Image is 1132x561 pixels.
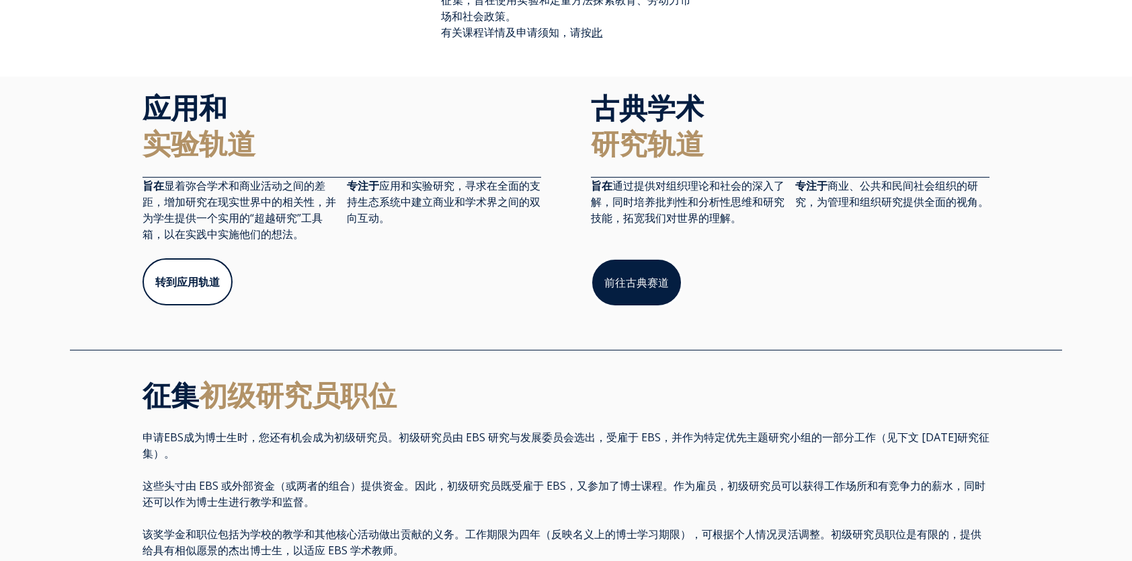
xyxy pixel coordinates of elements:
strong: 专注于 [347,178,379,193]
a: 此 [592,25,602,40]
span: 实验轨道 [143,124,255,162]
span: 提供对组织理论和社会的深入了解，同时培养批判性和分析性思维和研究技能，拓宽我们对世界的理解。 [591,178,784,225]
a: 转到应用轨道 [143,258,233,305]
h2: 征集 [143,377,989,413]
span: 应用和实验研究，寻求在全面的支持生态系统中建立商业和学术界之间的双向互动。 [347,178,540,225]
span: 研究轨道 [591,124,704,162]
span: 显着弥合学术和商业活动之间的差距，增加研究在现实世界中的相关性，并为学生提供一个实用的“超越研究”工具箱，以在实践中实施他们的想法。 [143,178,336,241]
strong: 旨在 [143,178,164,193]
p: 这些头寸由 EBS 或外部资金（或两者的组合）提供资金。因此，初级研究员既受雇于 EBS，又参加了博士课程。作为雇员，初级研究员可以获得工作场所和有竞争力的薪水，同时还可以作为博士生进行教学和监督。 [143,478,989,510]
span: 初级研究员职位 [199,375,397,414]
a: 前往古典赛道 [591,258,682,307]
p: 该奖学金和职位包括为学校的教学和其他核心活动做出贡献的义务。工作期限为四年（反映名义上的博士学习期限），可根据个人情况灵活调整。初级研究员职位是有限的，提供给具有相似愿景的杰出博士生，以适应 E... [143,526,989,558]
strong: 专注于 [795,178,827,193]
h2: 应用和 [143,90,541,161]
strong: 旨在 [591,178,612,193]
p: 通过 [591,178,785,226]
span: 商业、公共和民间社会组织的研究，为管理和组织研究提供全面的视角。 [795,178,989,209]
p: 申请EBS成为博士生时，您还有机会成为初级研究员。初级研究员由 EBS 研究与发展委员会选出，受雇于 EBS，并作为特定优先主题研究小组的一部分工作（见下文 [DATE]研究征集）。 [143,429,989,461]
h2: 古典学术 [591,90,989,161]
span: 有关课程详情及申请须知，请按 [441,25,592,40]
